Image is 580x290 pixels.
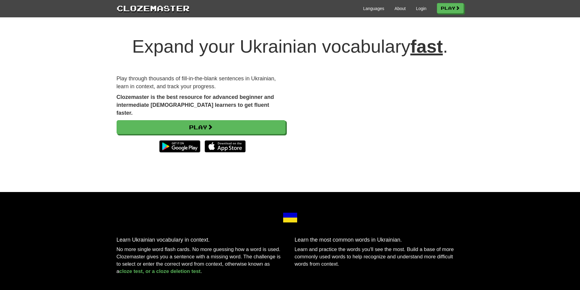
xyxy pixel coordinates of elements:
a: About [395,5,406,12]
h3: Learn the most common words in Ukrainian. [295,237,464,243]
a: Languages [363,5,384,12]
h1: Expand your Ukrainian vocabulary . [117,37,464,57]
strong: Clozemaster is the best resource for advanced beginner and intermediate [DEMOGRAPHIC_DATA] learne... [117,94,274,116]
h3: Learn Ukrainian vocabulary in context. [117,237,286,243]
p: No more single word flash cards. No more guessing how a word is used. Clozemaster gives you a sen... [117,246,286,275]
a: Clozemaster [117,2,190,14]
p: Learn and practice the words you'll see the most. Build a base of more commonly used words to hel... [295,246,464,268]
img: Get it on Google Play [156,137,203,155]
a: Play [117,120,286,134]
a: cloze test, or a cloze deletion test [119,268,201,274]
img: Download_on_the_App_Store_Badge_US-UK_135x40-25178aeef6eb6b83b96f5f2d004eda3bffbb37122de64afbaef7... [205,140,246,152]
a: Play [437,3,464,13]
p: Play through thousands of fill-in-the-blank sentences in Ukrainian, learn in context, and track y... [117,75,286,90]
u: fast [410,36,443,57]
a: Login [416,5,426,12]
